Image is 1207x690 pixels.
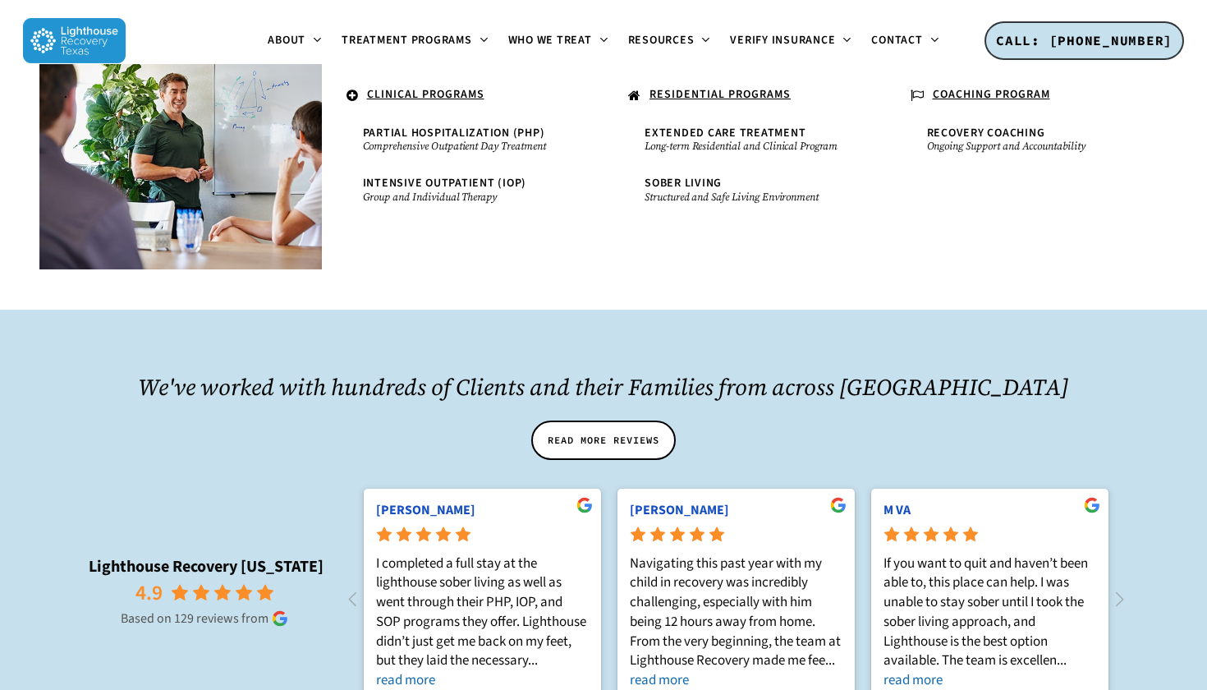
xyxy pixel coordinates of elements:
a: . [56,80,305,109]
span: . [64,86,68,103]
span: Treatment Programs [342,32,472,48]
rp-review-text: Navigating this past year with my child in recovery was incredibly challenging, especially with h... [630,554,842,686]
span: Who We Treat [508,32,592,48]
small: Structured and Safe Living Environment [645,191,845,204]
a: Treatment Programs [332,34,498,48]
a: [PERSON_NAME] [376,501,488,519]
span: About [268,32,305,48]
a: RESIDENTIAL PROGRAMS [620,80,870,112]
a: CLINICAL PROGRAMS [338,80,588,112]
u: CLINICAL PROGRAMS [367,86,484,103]
a: Sober LivingStructured and Safe Living Environment [636,169,853,211]
rp-review-name: Jude Hebert [376,501,589,519]
rp-review-name: M VA [883,501,1096,519]
span: Extended Care Treatment [645,125,805,141]
span: Sober Living [645,175,722,191]
span: Verify Insurance [730,32,835,48]
a: Who We Treat [498,34,618,48]
rp-review-text: If you want to quit and haven’t been able to, this place can help. I was unable to stay sober unt... [883,554,1096,686]
rp-based: Based on 129 reviews from [74,609,338,628]
rp-s: ... [1057,651,1067,670]
a: About [258,34,332,48]
a: Verify Insurance [720,34,861,48]
span: READ MORE REVIEWS [548,432,659,448]
rp-s: ... [825,651,835,670]
a: Partial Hospitalization (PHP)Comprehensive Outpatient Day Treatment [355,119,571,161]
a: READ MORE REVIEWS [531,421,676,460]
a: Recovery CoachingOngoing Support and Accountability [919,119,1136,161]
a: Resources [618,34,721,48]
a: Extended Care TreatmentLong-term Residential and Clinical Program [636,119,853,161]
rp-rating: 4.9 [135,578,163,608]
a: [PERSON_NAME] [630,501,741,519]
small: Group and Individual Therapy [363,191,563,204]
span: Intensive Outpatient (IOP) [363,175,527,191]
span: Contact [871,32,922,48]
u: COACHING PROGRAM [933,86,1050,103]
span: Recovery Coaching [927,125,1045,141]
small: Long-term Residential and Clinical Program [645,140,845,153]
span: CALL: [PHONE_NUMBER] [996,32,1173,48]
rp-review-text: I completed a full stay at the lighthouse sober living as well as went through their PHP, IOP, an... [376,554,589,686]
small: Comprehensive Outpatient Day Treatment [363,140,563,153]
a: Contact [861,34,948,48]
img: Lighthouse Recovery Texas [23,18,126,63]
small: Ongoing Support and Accountability [927,140,1127,153]
span: Partial Hospitalization (PHP) [363,125,545,141]
rp-s: ... [528,651,538,670]
rp-name: Lighthouse Recovery [US_STATE] [74,555,338,578]
a: M VA [883,501,923,519]
a: CALL: [PHONE_NUMBER] [984,21,1184,61]
span: Resources [628,32,695,48]
u: RESIDENTIAL PROGRAMS [649,86,791,103]
h2: We've worked with hundreds of Clients and their Families from across [GEOGRAPHIC_DATA] [74,371,1132,402]
a: Intensive Outpatient (IOP)Group and Individual Therapy [355,169,571,211]
a: COACHING PROGRAM [902,80,1152,112]
rp-review-name: Shannon K. [630,501,842,519]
